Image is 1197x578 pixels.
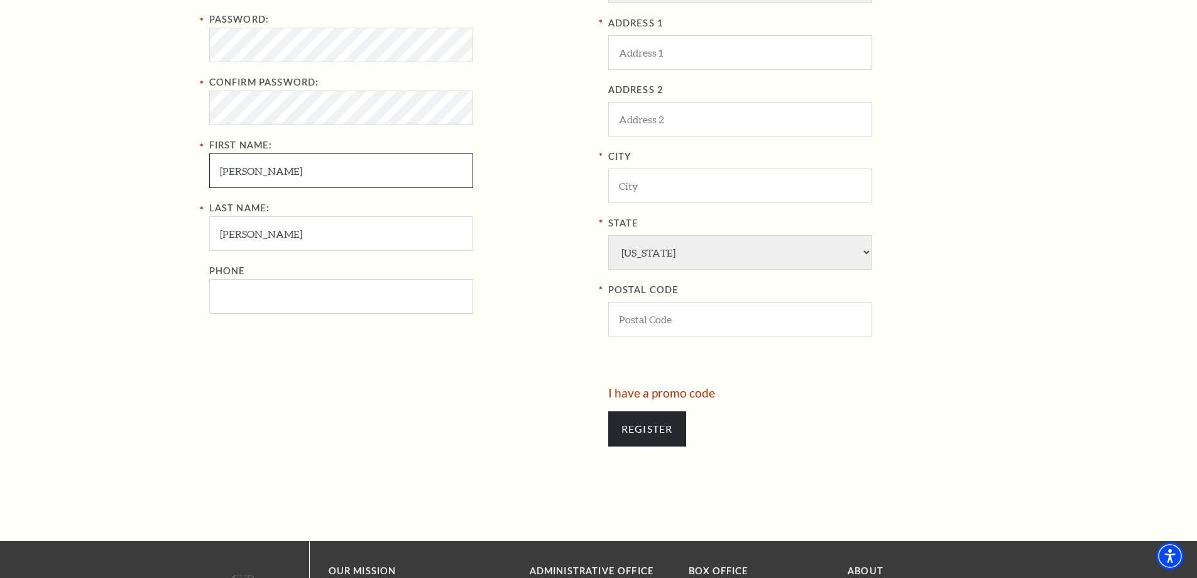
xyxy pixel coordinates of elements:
[209,14,270,25] label: Password:
[209,203,270,213] label: Last Name:
[608,102,872,136] input: ADDRESS 2
[209,77,319,87] label: Confirm Password:
[608,302,872,336] input: POSTAL CODE
[608,149,988,165] label: City
[608,386,715,400] a: I have a promo code
[608,35,872,70] input: ADDRESS 1
[608,169,872,203] input: City
[608,16,988,31] label: ADDRESS 1
[608,216,988,231] label: State
[608,282,988,298] label: POSTAL CODE
[608,82,988,98] label: ADDRESS 2
[608,411,686,447] input: Submit button
[209,265,246,276] label: Phone
[848,565,883,576] a: About
[209,140,273,150] label: First Name:
[1156,542,1184,570] div: Accessibility Menu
